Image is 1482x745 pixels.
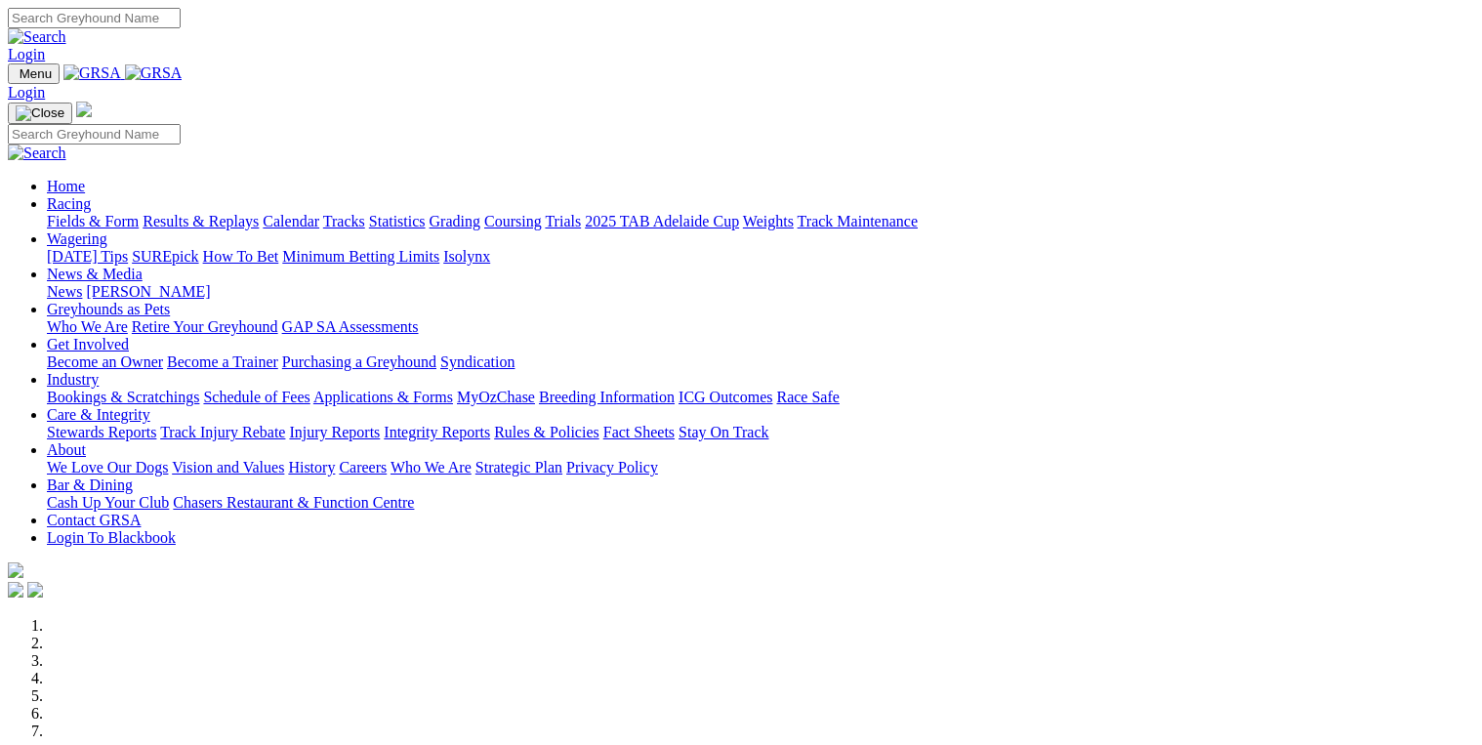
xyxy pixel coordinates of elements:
[125,64,183,82] img: GRSA
[8,562,23,578] img: logo-grsa-white.png
[679,389,772,405] a: ICG Outcomes
[47,283,1474,301] div: News & Media
[76,102,92,117] img: logo-grsa-white.png
[132,318,278,335] a: Retire Your Greyhound
[776,389,839,405] a: Race Safe
[47,283,82,300] a: News
[339,459,387,476] a: Careers
[47,336,129,352] a: Get Involved
[457,389,535,405] a: MyOzChase
[47,529,176,546] a: Login To Blackbook
[679,424,768,440] a: Stay On Track
[384,424,490,440] a: Integrity Reports
[27,582,43,598] img: twitter.svg
[443,248,490,265] a: Isolynx
[8,145,66,162] img: Search
[132,248,198,265] a: SUREpick
[172,459,284,476] a: Vision and Values
[47,213,1474,230] div: Racing
[47,459,1474,476] div: About
[47,301,170,317] a: Greyhounds as Pets
[484,213,542,229] a: Coursing
[47,318,1474,336] div: Greyhounds as Pets
[391,459,472,476] a: Who We Are
[47,389,1474,406] div: Industry
[323,213,365,229] a: Tracks
[47,441,86,458] a: About
[47,424,156,440] a: Stewards Reports
[430,213,480,229] a: Grading
[282,318,419,335] a: GAP SA Assessments
[545,213,581,229] a: Trials
[8,124,181,145] input: Search
[8,63,60,84] button: Toggle navigation
[47,248,1474,266] div: Wagering
[369,213,426,229] a: Statistics
[585,213,739,229] a: 2025 TAB Adelaide Cup
[47,459,168,476] a: We Love Our Dogs
[282,353,436,370] a: Purchasing a Greyhound
[47,266,143,282] a: News & Media
[8,84,45,101] a: Login
[203,248,279,265] a: How To Bet
[8,28,66,46] img: Search
[47,389,199,405] a: Bookings & Scratchings
[47,213,139,229] a: Fields & Form
[47,248,128,265] a: [DATE] Tips
[47,424,1474,441] div: Care & Integrity
[47,353,163,370] a: Become an Owner
[313,389,453,405] a: Applications & Forms
[566,459,658,476] a: Privacy Policy
[8,582,23,598] img: facebook.svg
[494,424,599,440] a: Rules & Policies
[63,64,121,82] img: GRSA
[143,213,259,229] a: Results & Replays
[743,213,794,229] a: Weights
[16,105,64,121] img: Close
[47,371,99,388] a: Industry
[47,195,91,212] a: Racing
[289,424,380,440] a: Injury Reports
[173,494,414,511] a: Chasers Restaurant & Function Centre
[86,283,210,300] a: [PERSON_NAME]
[20,66,52,81] span: Menu
[539,389,675,405] a: Breeding Information
[47,230,107,247] a: Wagering
[603,424,675,440] a: Fact Sheets
[798,213,918,229] a: Track Maintenance
[203,389,309,405] a: Schedule of Fees
[263,213,319,229] a: Calendar
[8,8,181,28] input: Search
[47,353,1474,371] div: Get Involved
[8,46,45,62] a: Login
[47,476,133,493] a: Bar & Dining
[167,353,278,370] a: Become a Trainer
[47,512,141,528] a: Contact GRSA
[160,424,285,440] a: Track Injury Rebate
[47,178,85,194] a: Home
[47,318,128,335] a: Who We Are
[47,494,169,511] a: Cash Up Your Club
[47,406,150,423] a: Care & Integrity
[288,459,335,476] a: History
[440,353,515,370] a: Syndication
[282,248,439,265] a: Minimum Betting Limits
[475,459,562,476] a: Strategic Plan
[8,103,72,124] button: Toggle navigation
[47,494,1474,512] div: Bar & Dining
